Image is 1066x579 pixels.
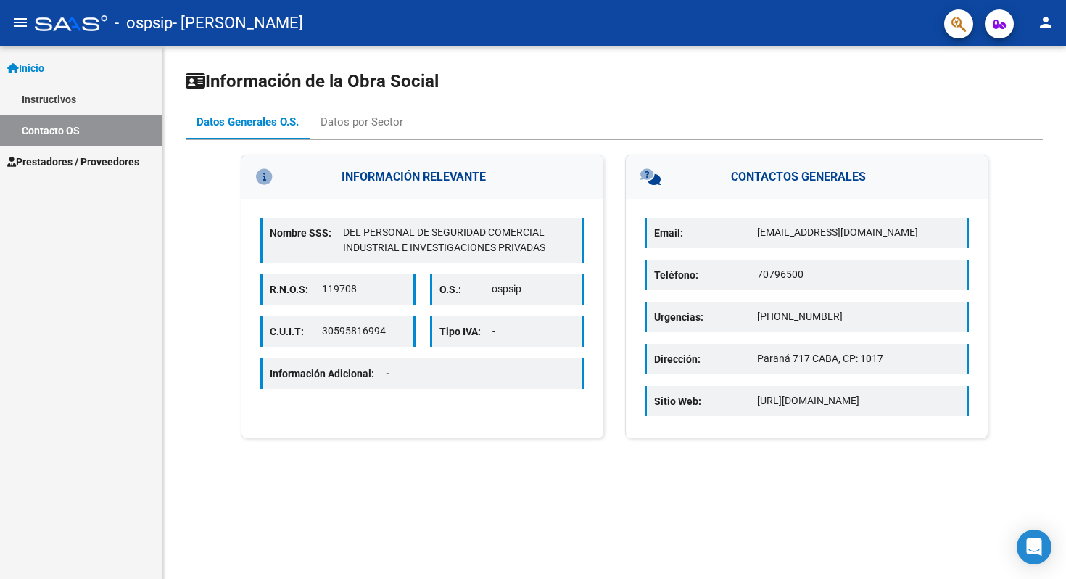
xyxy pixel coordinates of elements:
[654,351,757,367] p: Dirección:
[757,351,959,366] p: Paraná 717 CABA, CP: 1017
[270,324,322,340] p: C.U.I.T:
[321,114,403,130] div: Datos por Sector
[322,282,405,297] p: 119708
[186,70,1043,93] h1: Información de la Obra Social
[1037,14,1054,31] mat-icon: person
[626,155,988,199] h3: CONTACTOS GENERALES
[270,282,322,297] p: R.N.O.S:
[654,393,757,409] p: Sitio Web:
[757,225,959,240] p: [EMAIL_ADDRESS][DOMAIN_NAME]
[757,393,959,408] p: [URL][DOMAIN_NAME]
[241,155,603,199] h3: INFORMACIÓN RELEVANTE
[654,267,757,283] p: Teléfono:
[197,114,299,130] div: Datos Generales O.S.
[757,267,959,282] p: 70796500
[343,225,575,255] p: DEL PERSONAL DE SEGURIDAD COMERCIAL INDUSTRIAL E INVESTIGACIONES PRIVADAS
[654,225,757,241] p: Email:
[7,60,44,76] span: Inicio
[654,309,757,325] p: Urgencias:
[7,154,139,170] span: Prestadores / Proveedores
[270,366,402,382] p: Información Adicional:
[270,225,343,241] p: Nombre SSS:
[322,324,405,339] p: 30595816994
[173,7,303,39] span: - [PERSON_NAME]
[757,309,959,324] p: [PHONE_NUMBER]
[12,14,29,31] mat-icon: menu
[386,368,390,379] span: -
[492,324,576,339] p: -
[1017,530,1051,564] div: Open Intercom Messenger
[492,282,575,297] p: ospsip
[439,324,492,340] p: Tipo IVA:
[115,7,173,39] span: - ospsip
[439,282,492,297] p: O.S.:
